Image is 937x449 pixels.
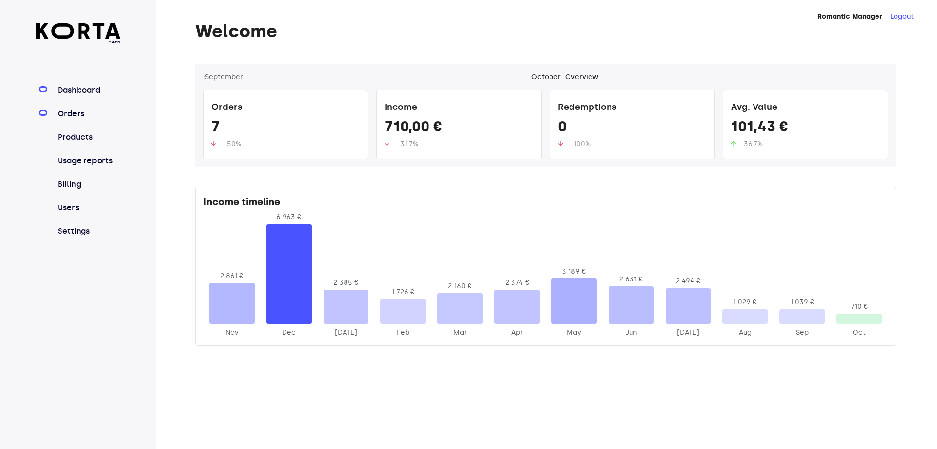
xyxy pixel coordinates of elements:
a: Usage reports [56,155,121,167]
div: 7 [211,118,360,139]
img: up [558,141,563,146]
div: 2 374 € [494,278,540,288]
div: 2025-Mar [437,328,483,338]
div: 2025-May [551,328,597,338]
div: 1 029 € [722,298,768,307]
span: 36.7% [744,140,763,148]
img: up [211,141,216,146]
img: Korta [36,23,121,39]
div: 2024-Dec [266,328,312,338]
div: 1 726 € [380,287,426,297]
a: beta [36,23,121,45]
a: Users [56,202,121,214]
div: 2 160 € [437,281,483,291]
div: Income timeline [204,195,888,213]
div: 2 385 € [324,278,369,288]
div: 2025-Jun [609,328,654,338]
div: 2025-Oct [836,328,882,338]
div: Avg. Value [731,98,880,118]
img: up [731,141,736,146]
a: Billing [56,178,121,190]
div: 3 189 € [551,267,597,277]
div: 2025-Apr [494,328,540,338]
button: ‹September [203,72,243,82]
div: Orders [211,98,360,118]
div: 6 963 € [266,213,312,222]
div: 2025-Feb [380,328,426,338]
div: 710 € [836,302,882,312]
a: Products [56,131,121,143]
span: -50% [224,140,241,148]
span: beta [36,39,121,45]
div: 2 631 € [609,275,654,284]
div: 710,00 € [385,118,533,139]
strong: Romantic Manager [817,12,882,21]
h1: Welcome [195,21,896,41]
span: -100% [570,140,591,148]
div: 1 039 € [779,298,825,307]
div: 2024-Nov [209,328,255,338]
a: Orders [56,108,121,120]
div: 2025-Jul [666,328,711,338]
a: Settings [56,225,121,237]
img: up [385,141,389,146]
div: 2025-Sep [779,328,825,338]
div: October - Overview [531,72,598,82]
div: 2 861 € [209,271,255,281]
div: 2025-Jan [324,328,369,338]
div: Income [385,98,533,118]
div: Redemptions [558,98,707,118]
div: 0 [558,118,707,139]
div: 2025-Aug [722,328,768,338]
button: Logout [890,12,914,21]
div: 2 494 € [666,277,711,286]
a: Dashboard [56,85,121,96]
div: 101,43 € [731,118,880,139]
span: -31.7% [397,140,418,148]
